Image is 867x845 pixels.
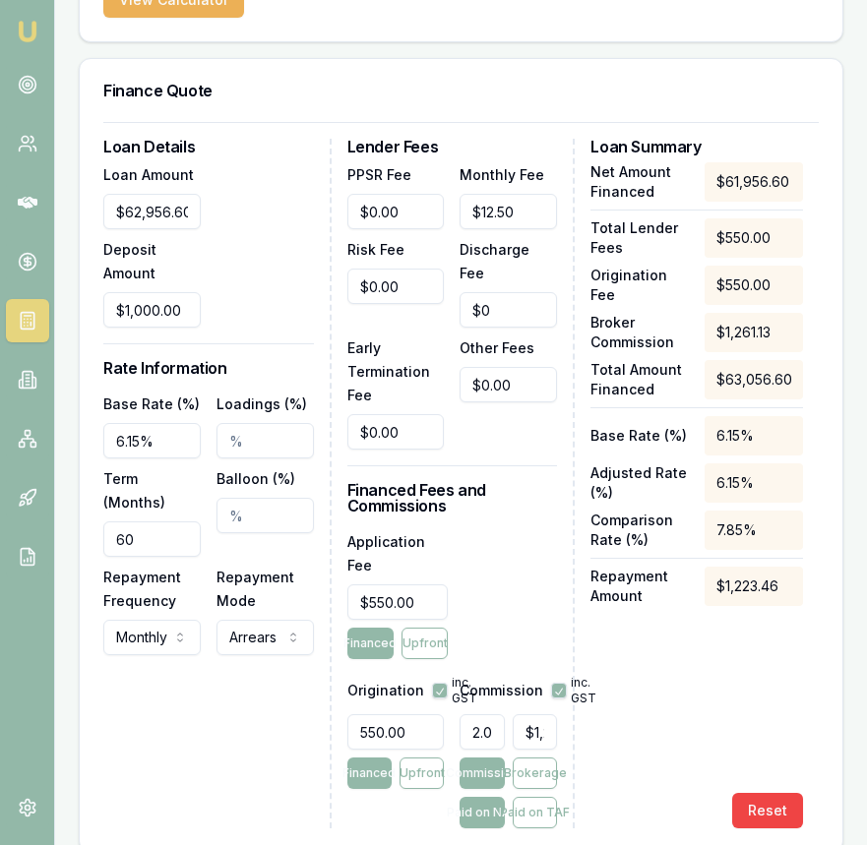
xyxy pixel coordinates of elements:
[460,757,504,789] button: Commission
[460,166,544,183] label: Monthly Fee
[705,313,803,352] div: $1,261.13
[103,423,201,458] input: %
[590,266,689,305] p: Origination Fee
[460,684,543,697] label: Commission
[103,360,314,376] h3: Rate Information
[103,166,194,183] label: Loan Amount
[590,313,689,352] p: Broker Commission
[460,241,529,281] label: Discharge Fee
[400,757,444,789] button: Upfront
[16,20,39,43] img: emu-icon-u.png
[590,360,689,399] p: Total Amount Financed
[217,470,295,487] label: Balloon (%)
[103,194,201,229] input: $
[103,395,200,412] label: Base Rate (%)
[705,360,803,399] div: $63,056.60
[347,684,424,697] label: Origination
[103,83,819,98] h3: Finance Quote
[347,166,411,183] label: PPSR Fee
[103,292,201,328] input: $
[705,218,803,258] div: $550.00
[590,567,689,606] p: Repayment Amount
[513,757,557,789] button: Brokerage
[460,292,557,328] input: $
[103,139,314,154] h3: Loan Details
[347,194,445,229] input: $
[347,628,394,659] button: Financed
[460,714,504,750] input: %
[103,470,165,511] label: Term (Months)
[705,162,803,202] div: $61,956.60
[103,241,156,281] label: Deposit Amount
[103,569,181,609] label: Repayment Frequency
[347,533,425,573] label: Application Fee
[347,414,445,450] input: $
[460,339,534,356] label: Other Fees
[347,584,449,620] input: $
[347,339,430,403] label: Early Termination Fee
[732,793,803,828] button: Reset
[460,194,557,229] input: $
[347,139,558,154] h3: Lender Fees
[705,463,803,503] div: 6.15%
[402,628,448,659] button: Upfront
[347,757,392,789] button: Financed
[513,797,557,828] button: Paid on TAF
[590,139,803,154] h3: Loan Summary
[590,218,689,258] p: Total Lender Fees
[551,675,596,706] div: inc. GST
[347,482,558,513] h3: Financed Fees and Commissions
[705,266,803,305] div: $550.00
[460,367,557,402] input: $
[347,241,404,258] label: Risk Fee
[217,395,307,412] label: Loadings (%)
[347,269,445,304] input: $
[432,675,477,706] div: inc. GST
[217,569,294,609] label: Repayment Mode
[705,567,803,606] div: $1,223.46
[705,511,803,550] div: 7.85%
[590,511,689,550] p: Comparison Rate (%)
[590,426,689,446] p: Base Rate (%)
[217,498,314,533] input: %
[590,463,689,503] p: Adjusted Rate (%)
[460,797,504,828] button: Paid on NAF
[590,162,689,202] p: Net Amount Financed
[705,416,803,455] div: 6.15%
[217,423,314,458] input: %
